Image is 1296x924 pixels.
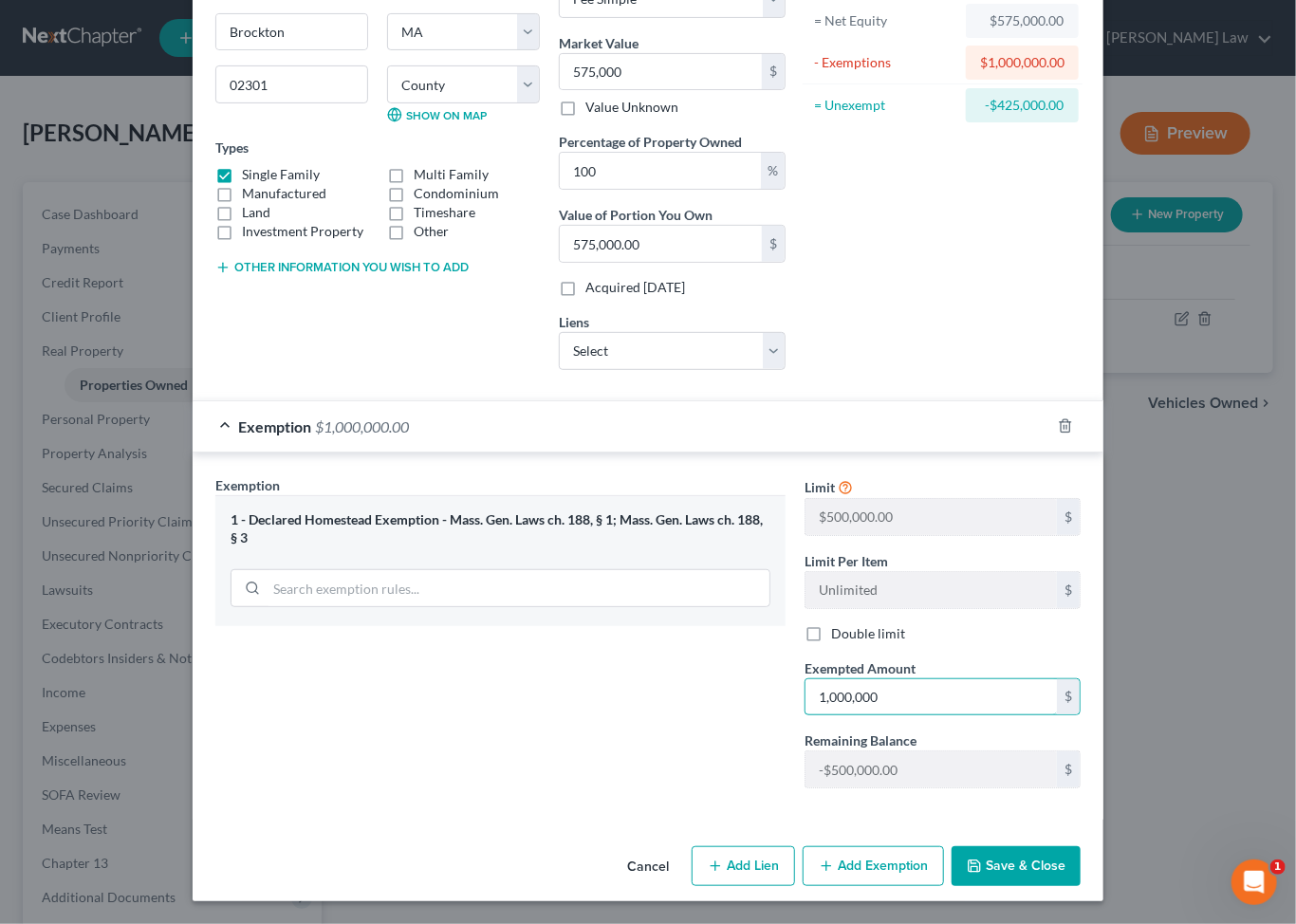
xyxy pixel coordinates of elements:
[242,165,320,184] label: Single Family
[560,226,762,262] input: 0.00
[805,479,835,495] span: Limit
[242,184,326,203] label: Manufactured
[612,848,684,886] button: Cancel
[805,551,888,571] label: Limit Per Item
[814,96,957,115] div: = Unexempt
[585,278,685,297] label: Acquired [DATE]
[805,730,916,750] label: Remaining Balance
[215,65,368,103] input: Enter zip...
[560,54,762,90] input: 0.00
[231,511,770,546] div: 1 - Declared Homestead Exemption - Mass. Gen. Laws ch. 188, § 1; Mass. Gen. Laws ch. 188, § 3
[805,572,1057,608] input: --
[215,138,249,157] label: Types
[559,132,742,152] label: Percentage of Property Owned
[267,570,769,606] input: Search exemption rules...
[1057,572,1080,608] div: $
[761,153,785,189] div: %
[803,846,944,886] button: Add Exemption
[238,417,311,435] span: Exemption
[762,226,785,262] div: $
[981,53,1064,72] div: $1,000,000.00
[315,417,409,435] span: $1,000,000.00
[831,624,905,643] label: Double limit
[242,203,270,222] label: Land
[1270,859,1286,875] span: 1
[814,11,957,30] div: = Net Equity
[805,679,1057,715] input: 0.00
[981,96,1064,115] div: -$425,000.00
[215,260,469,275] button: Other information you wish to add
[692,846,795,886] button: Add Lien
[805,751,1057,787] input: --
[414,222,449,241] label: Other
[762,54,785,90] div: $
[585,98,678,117] label: Value Unknown
[414,184,499,203] label: Condominium
[559,205,713,225] label: Value of Portion You Own
[1231,859,1277,905] iframe: Intercom live chat
[805,499,1057,535] input: --
[414,165,489,184] label: Multi Family
[1057,499,1080,535] div: $
[215,477,280,493] span: Exemption
[387,107,487,122] a: Show on Map
[216,14,367,50] input: Enter city...
[981,11,1064,30] div: $575,000.00
[1057,679,1080,715] div: $
[805,660,916,676] span: Exempted Amount
[814,53,957,72] div: - Exemptions
[1057,751,1080,787] div: $
[414,203,475,222] label: Timeshare
[952,846,1081,886] button: Save & Close
[242,222,363,241] label: Investment Property
[559,33,639,53] label: Market Value
[560,153,761,189] input: 0.00
[559,312,589,332] label: Liens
